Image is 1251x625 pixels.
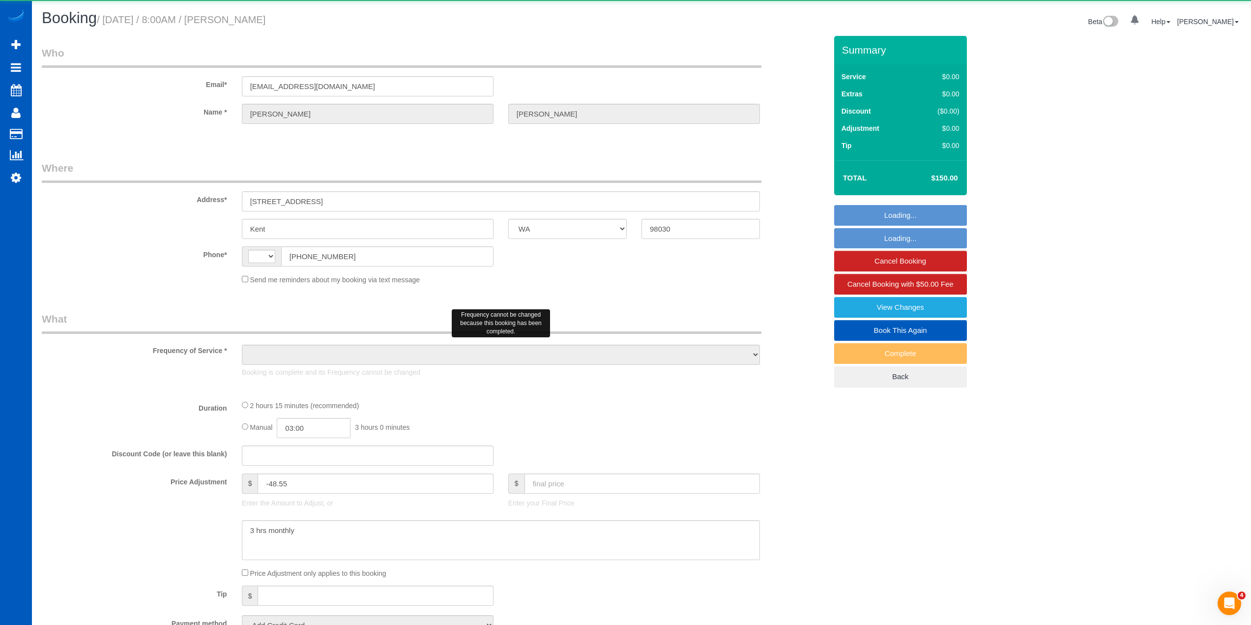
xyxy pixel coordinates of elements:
[917,123,960,133] div: $0.00
[42,46,761,68] legend: Who
[508,498,760,508] p: Enter your Final Price
[34,104,234,117] label: Name *
[42,161,761,183] legend: Where
[250,569,386,577] span: Price Adjustment only applies to this booking
[242,498,494,508] p: Enter the Amount to Adjust, or
[355,423,409,431] span: 3 hours 0 minutes
[242,219,494,239] input: City*
[242,586,258,606] span: $
[1102,16,1118,29] img: New interface
[1177,18,1239,26] a: [PERSON_NAME]
[842,123,879,133] label: Adjustment
[1151,18,1170,26] a: Help
[834,320,967,341] a: Book This Again
[834,297,967,318] a: View Changes
[842,106,871,116] label: Discount
[508,104,760,124] input: Last Name*
[834,274,967,295] a: Cancel Booking with $50.00 Fee
[34,246,234,260] label: Phone*
[843,174,867,182] strong: Total
[242,367,760,377] p: Booking is complete and its Frequency cannot be changed
[524,474,760,494] input: final price
[34,474,234,487] label: Price Adjustment
[917,106,960,116] div: ($0.00)
[34,586,234,599] label: Tip
[34,342,234,356] label: Frequency of Service *
[917,72,960,82] div: $0.00
[842,89,863,99] label: Extras
[242,474,258,494] span: $
[250,423,273,431] span: Manual
[42,9,97,27] span: Booking
[1088,18,1119,26] a: Beta
[97,14,265,25] small: / [DATE] / 8:00AM / [PERSON_NAME]
[641,219,760,239] input: Zip Code*
[250,276,420,284] span: Send me reminders about my booking via text message
[834,366,967,387] a: Back
[34,76,234,89] label: Email*
[42,312,761,334] legend: What
[508,474,524,494] span: $
[242,76,494,96] input: Email*
[34,446,234,459] label: Discount Code (or leave this blank)
[34,191,234,205] label: Address*
[250,402,359,410] span: 2 hours 15 minutes (recommended)
[242,104,494,124] input: First Name*
[34,400,234,413] label: Duration
[902,174,958,182] h4: $150.00
[6,10,26,24] img: Automaid Logo
[842,44,962,56] h3: Summary
[834,251,967,271] a: Cancel Booking
[842,141,852,150] label: Tip
[281,246,494,267] input: Phone*
[1218,592,1241,615] iframe: Intercom live chat
[1238,592,1246,599] span: 4
[847,280,954,288] span: Cancel Booking with $50.00 Fee
[452,309,550,337] div: Frequency cannot be changed because this booking has been completed.
[917,141,960,150] div: $0.00
[917,89,960,99] div: $0.00
[842,72,866,82] label: Service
